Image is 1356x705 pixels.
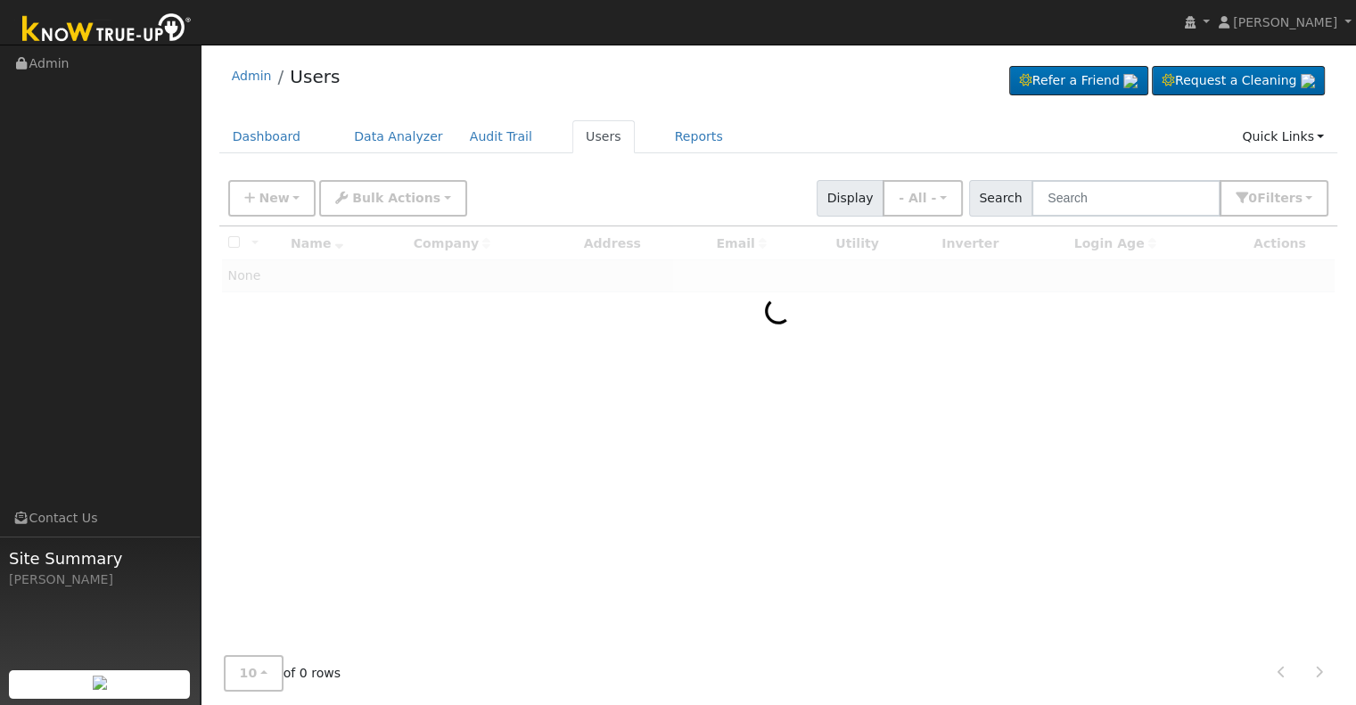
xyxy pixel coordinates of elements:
[817,180,883,217] span: Display
[219,120,315,153] a: Dashboard
[240,666,258,680] span: 10
[1294,191,1302,205] span: s
[883,180,963,217] button: - All -
[319,180,466,217] button: Bulk Actions
[1233,15,1337,29] span: [PERSON_NAME]
[224,655,341,692] span: of 0 rows
[662,120,736,153] a: Reports
[1220,180,1328,217] button: 0Filters
[456,120,546,153] a: Audit Trail
[290,66,340,87] a: Users
[1031,180,1220,217] input: Search
[9,570,191,589] div: [PERSON_NAME]
[259,191,289,205] span: New
[1257,191,1303,205] span: Filter
[9,546,191,570] span: Site Summary
[1229,120,1337,153] a: Quick Links
[1152,66,1325,96] a: Request a Cleaning
[228,180,316,217] button: New
[572,120,635,153] a: Users
[352,191,440,205] span: Bulk Actions
[1301,74,1315,88] img: retrieve
[1123,74,1138,88] img: retrieve
[969,180,1032,217] span: Search
[13,10,201,50] img: Know True-Up
[232,69,272,83] a: Admin
[341,120,456,153] a: Data Analyzer
[1009,66,1148,96] a: Refer a Friend
[224,655,284,692] button: 10
[93,676,107,690] img: retrieve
